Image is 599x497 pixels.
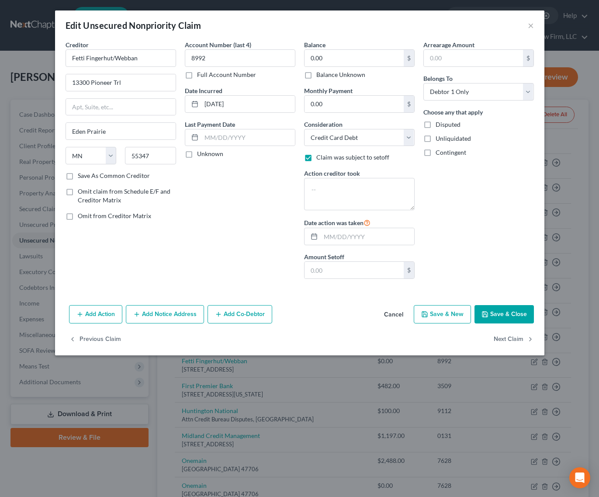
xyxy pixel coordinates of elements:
button: Previous Claim [69,330,121,349]
label: Date Incurred [185,86,222,95]
div: $ [404,96,414,112]
div: $ [523,50,533,66]
label: Action creditor took [304,169,360,178]
input: 0.00 [305,96,404,112]
div: Open Intercom Messenger [569,467,590,488]
label: Consideration [304,120,343,129]
label: Amount Setoff [304,252,344,261]
button: Save & New [414,305,471,323]
div: $ [404,262,414,278]
input: Search creditor by name... [66,49,176,67]
label: Account Number (last 4) [185,40,251,49]
button: × [528,20,534,31]
span: Omit from Creditor Matrix [78,212,151,219]
label: Arrearage Amount [423,40,474,49]
label: Full Account Number [197,70,256,79]
button: Next Claim [494,330,534,349]
button: Add Co-Debtor [208,305,272,323]
span: Creditor [66,41,89,49]
label: Choose any that apply [423,108,483,117]
input: Enter city... [66,123,176,139]
input: Enter zip... [125,147,176,164]
button: Add Action [69,305,122,323]
span: Belongs To [423,75,453,82]
label: Unknown [197,149,223,158]
input: 0.00 [305,50,404,66]
div: $ [404,50,414,66]
span: Contingent [436,149,466,156]
span: Disputed [436,121,461,128]
span: Omit claim from Schedule E/F and Creditor Matrix [78,188,170,204]
input: 0.00 [424,50,523,66]
input: Apt, Suite, etc... [66,99,176,115]
input: XXXX [185,49,295,67]
input: MM/DD/YYYY [201,96,295,112]
button: Save & Close [474,305,534,323]
label: Balance [304,40,325,49]
label: Last Payment Date [185,120,235,129]
label: Save As Common Creditor [78,171,150,180]
input: MM/DD/YYYY [201,129,295,146]
button: Cancel [377,306,410,323]
label: Date action was taken [304,217,370,228]
input: 0.00 [305,262,404,278]
label: Monthly Payment [304,86,353,95]
div: Edit Unsecured Nonpriority Claim [66,19,201,31]
span: Unliquidated [436,135,471,142]
label: Balance Unknown [316,70,365,79]
button: Add Notice Address [126,305,204,323]
input: MM/DD/YYYY [321,228,414,245]
span: Claim was subject to setoff [316,153,389,161]
input: Enter address... [66,74,176,91]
